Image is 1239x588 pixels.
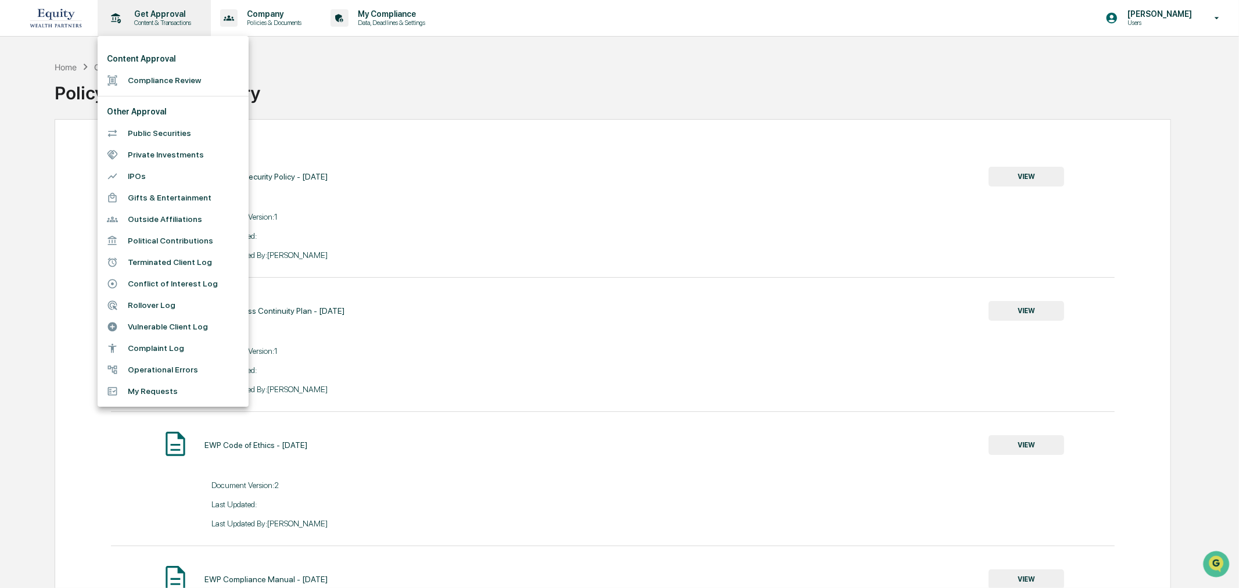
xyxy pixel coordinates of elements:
li: IPOs [98,166,249,187]
div: We're available if you need us! [39,101,147,110]
a: 🗄️Attestations [80,142,149,163]
iframe: Open customer support [1202,550,1233,581]
span: Attestations [96,146,144,158]
li: Gifts & Entertainment [98,187,249,209]
li: Rollover Log [98,295,249,316]
li: Conflict of Interest Log [98,273,249,295]
li: Political Contributions [98,230,249,252]
li: My Requests [98,381,249,402]
li: Content Approval [98,48,249,70]
div: 🔎 [12,170,21,179]
span: Pylon [116,197,141,206]
li: Vulnerable Client Log [98,316,249,338]
li: Complaint Log [98,338,249,359]
li: Public Securities [98,123,249,144]
p: How can we help? [12,24,211,43]
a: Powered byPylon [82,196,141,206]
li: Private Investments [98,144,249,166]
li: Compliance Review [98,70,249,91]
button: Start new chat [197,92,211,106]
a: 🖐️Preclearance [7,142,80,163]
div: 🗄️ [84,148,94,157]
img: 1746055101610-c473b297-6a78-478c-a979-82029cc54cd1 [12,89,33,110]
a: 🔎Data Lookup [7,164,78,185]
div: 🖐️ [12,148,21,157]
div: Start new chat [39,89,191,101]
li: Operational Errors [98,359,249,381]
li: Outside Affiliations [98,209,249,230]
span: Data Lookup [23,168,73,180]
li: Terminated Client Log [98,252,249,273]
span: Preclearance [23,146,75,158]
li: Other Approval [98,101,249,123]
